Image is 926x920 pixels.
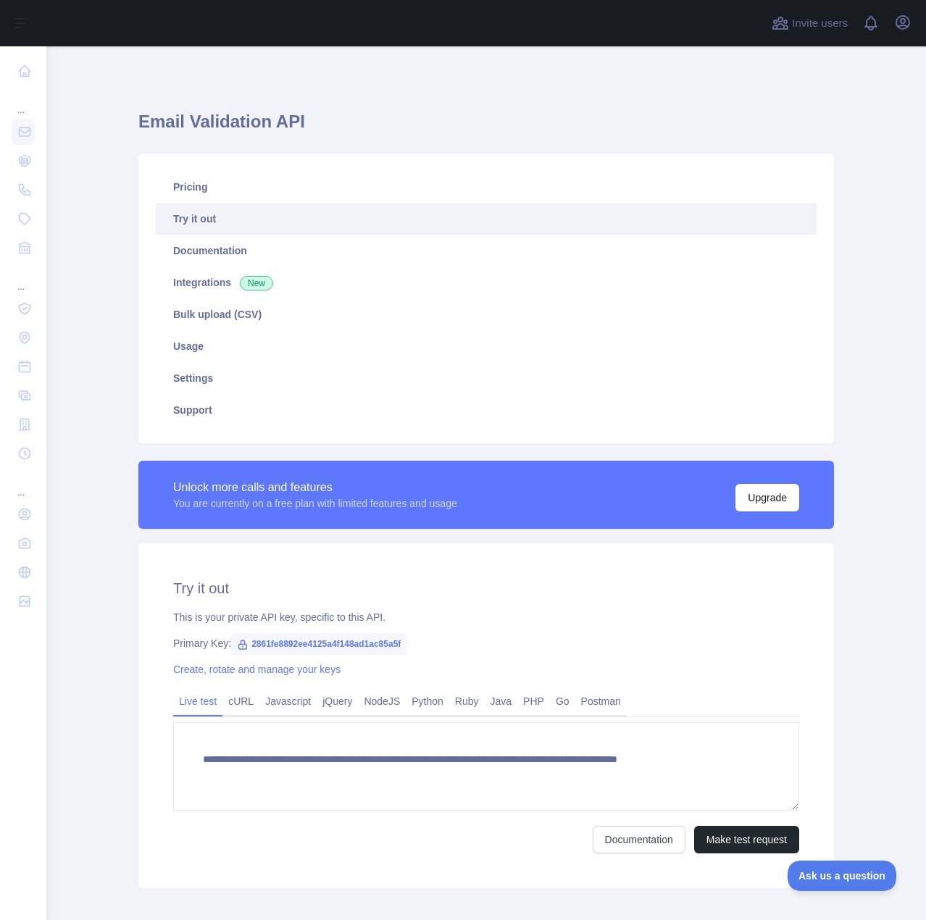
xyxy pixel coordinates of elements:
a: Postman [575,690,627,713]
span: New [240,276,273,290]
span: Invite users [792,15,848,32]
a: Javascript [259,690,317,713]
div: Primary Key: [173,636,799,651]
button: Upgrade [735,484,799,511]
a: PHP [517,690,550,713]
div: This is your private API key, specific to this API. [173,610,799,624]
a: Pricing [156,171,817,203]
a: Go [550,690,575,713]
div: Unlock more calls and features [173,479,457,496]
a: Python [406,690,449,713]
a: Documentation [156,235,817,267]
iframe: Toggle Customer Support [788,861,897,891]
span: 2861fe8892ee4125a4f148ad1ac85a5f [231,633,406,655]
a: cURL [222,690,259,713]
button: Invite users [769,12,851,35]
div: You are currently on a free plan with limited features and usage [173,496,457,511]
a: Ruby [449,690,485,713]
a: NodeJS [358,690,406,713]
a: Live test [173,690,222,713]
a: Usage [156,330,817,362]
div: ... [12,264,35,293]
h1: Email Validation API [138,110,834,145]
a: Java [485,690,518,713]
a: Documentation [593,826,685,853]
h2: Try it out [173,578,799,598]
a: Try it out [156,203,817,235]
a: Create, rotate and manage your keys [173,664,341,675]
a: Settings [156,362,817,394]
a: Support [156,394,817,426]
a: Bulk upload (CSV) [156,298,817,330]
div: ... [12,87,35,116]
a: Integrations New [156,267,817,298]
div: ... [12,469,35,498]
a: jQuery [317,690,358,713]
button: Make test request [694,826,799,853]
